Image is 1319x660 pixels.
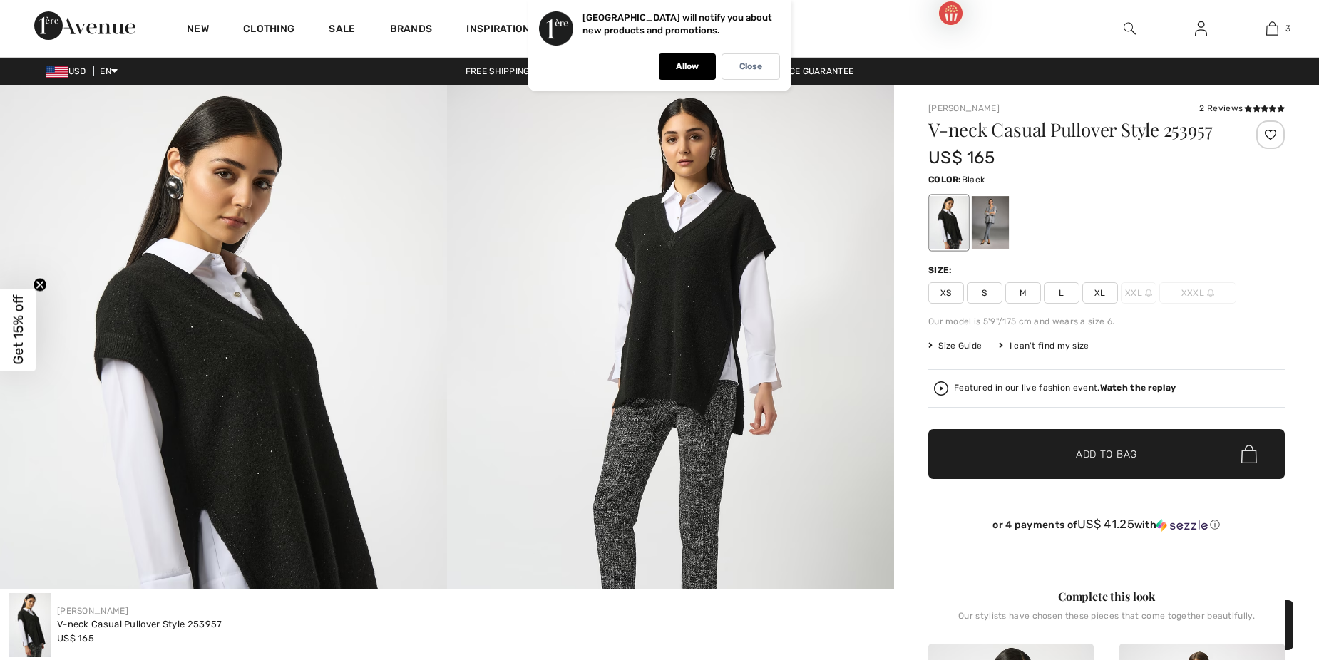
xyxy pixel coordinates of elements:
[1044,282,1079,304] span: L
[10,295,26,365] span: Get 15% off
[928,148,995,167] span: US$ 165
[928,175,962,185] span: Color:
[46,66,68,78] img: US Dollar
[582,12,772,36] p: [GEOGRAPHIC_DATA] will notify you about new products and promotions.
[1076,447,1137,462] span: Add to Bag
[1195,20,1207,37] img: My Info
[390,23,433,38] a: Brands
[1207,289,1214,297] img: ring-m.svg
[928,611,1285,632] div: Our stylists have chosen these pieces that come together beautifully.
[928,339,982,352] span: Size Guide
[999,339,1089,352] div: I can't find my size
[1005,282,1041,304] span: M
[57,617,222,631] div: V-neck Casual Pullover Style 253957
[1077,517,1134,531] span: US$ 41.25
[454,66,635,76] a: Free shipping on orders over $99
[34,11,135,40] img: 1ère Avenue
[934,381,948,396] img: Watch the replay
[928,517,1285,537] div: or 4 payments ofUS$ 41.25withSezzle Click to learn more about Sezzle
[928,264,955,277] div: Size:
[928,429,1285,479] button: Add to Bag
[1285,22,1290,35] span: 3
[1199,102,1285,115] div: 2 Reviews
[954,383,1176,393] div: Featured in our live fashion event.
[928,517,1285,532] div: or 4 payments of with
[329,23,355,38] a: Sale
[1241,445,1257,463] img: Bag.svg
[676,61,699,72] p: Allow
[928,588,1285,605] div: Complete this look
[1124,20,1136,37] img: search the website
[33,278,47,292] button: Close teaser
[1100,383,1176,393] strong: Watch the replay
[57,633,94,644] span: US$ 165
[1228,553,1305,589] iframe: Opens a widget where you can find more information
[466,23,530,38] span: Inspiration
[1156,519,1208,532] img: Sezzle
[1184,20,1218,38] a: Sign In
[1121,282,1156,304] span: XXL
[928,103,1000,113] a: [PERSON_NAME]
[100,66,118,76] span: EN
[1266,20,1278,37] img: My Bag
[930,196,968,249] div: Black
[928,315,1285,328] div: Our model is 5'9"/175 cm and wears a size 6.
[928,120,1226,139] h1: V-neck Casual Pullover Style 253957
[928,282,964,304] span: XS
[967,282,1002,304] span: S
[1082,282,1118,304] span: XL
[972,196,1009,249] div: Grey 163
[187,23,209,38] a: New
[1237,20,1307,37] a: 3
[9,593,51,657] img: V-Neck Casual Pullover Style 253957
[243,23,294,38] a: Clothing
[962,175,985,185] span: Black
[727,66,866,76] a: Lowest Price Guarantee
[57,606,128,616] a: [PERSON_NAME]
[46,66,91,76] span: USD
[1145,289,1152,297] img: ring-m.svg
[739,61,762,72] p: Close
[1159,282,1236,304] span: XXXL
